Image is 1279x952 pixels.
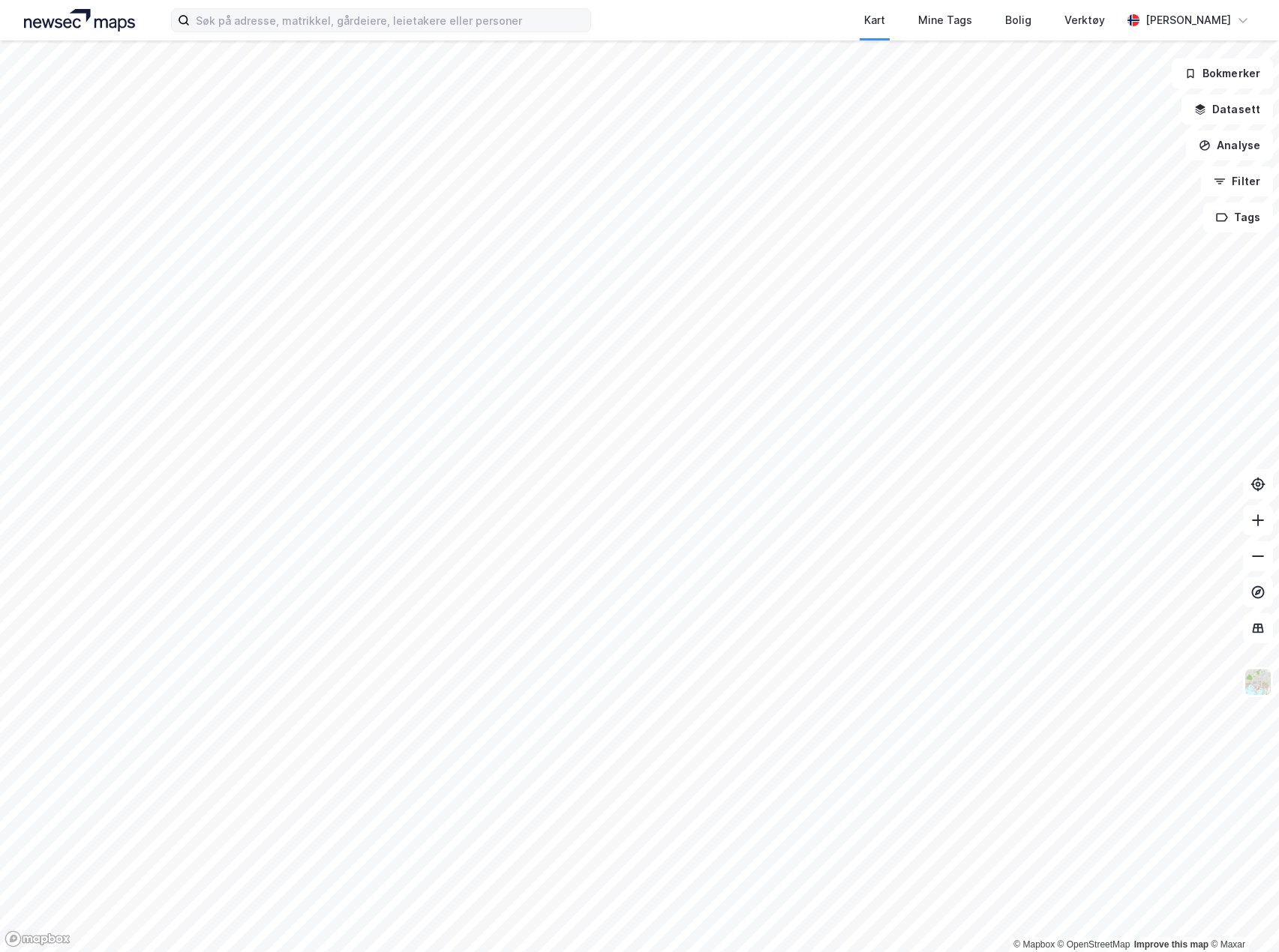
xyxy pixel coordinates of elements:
button: Datasett [1181,94,1273,124]
input: Søk på adresse, matrikkel, gårdeiere, leietakere eller personer [190,9,590,31]
img: logo.a4113a55bc3d86da70a041830d287a7e.svg [24,9,135,31]
button: Analyse [1186,130,1273,160]
img: Z [1244,668,1272,696]
div: [PERSON_NAME] [1145,11,1231,29]
div: Kontrollprogram for chat [1204,880,1279,952]
a: Mapbox [1013,939,1055,950]
div: Bolig [1005,11,1031,29]
button: Filter [1201,166,1273,196]
button: Tags [1203,202,1273,232]
div: Mine Tags [918,11,972,29]
a: Improve this map [1134,939,1208,950]
div: Verktøy [1064,11,1105,29]
a: Mapbox homepage [5,930,71,948]
button: Bokmerker [1172,58,1273,88]
iframe: Chat Widget [1204,880,1279,952]
div: Kart [864,11,885,29]
a: OpenStreetMap [1058,939,1130,950]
